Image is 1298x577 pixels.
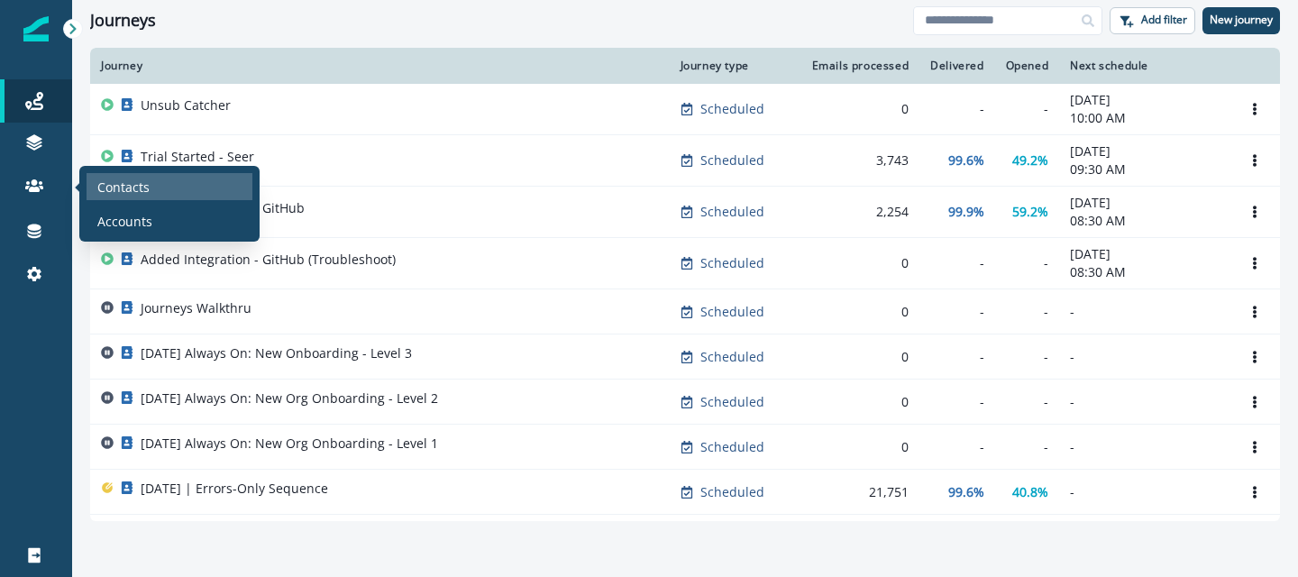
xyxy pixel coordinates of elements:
[1210,14,1273,26] p: New journey
[141,96,231,114] p: Unsub Catcher
[930,303,983,321] div: -
[141,344,412,362] p: [DATE] Always On: New Onboarding - Level 3
[930,254,983,272] div: -
[1240,343,1269,371] button: Options
[90,11,156,31] h1: Journeys
[948,151,984,169] p: 99.6%
[1006,303,1049,321] div: -
[141,299,251,317] p: Journeys Walkthru
[700,203,764,221] p: Scheduled
[90,289,1280,334] a: Journeys WalkthruScheduled0---Options
[90,135,1280,187] a: Trial Started - SeerScheduled3,74399.6%49.2%[DATE]09:30 AMOptions
[1240,250,1269,277] button: Options
[809,254,909,272] div: 0
[809,348,909,366] div: 0
[90,334,1280,380] a: [DATE] Always On: New Onboarding - Level 3Scheduled0---Options
[1012,483,1048,501] p: 40.8%
[700,254,764,272] p: Scheduled
[97,212,152,231] p: Accounts
[1070,59,1219,73] div: Next schedule
[948,203,984,221] p: 99.9%
[700,348,764,366] p: Scheduled
[1070,393,1219,411] p: -
[1006,393,1049,411] div: -
[700,151,764,169] p: Scheduled
[141,251,396,269] p: Added Integration - GitHub (Troubleshoot)
[1070,303,1219,321] p: -
[1006,59,1049,73] div: Opened
[681,59,788,73] div: Journey type
[1240,198,1269,225] button: Options
[90,380,1280,425] a: [DATE] Always On: New Org Onboarding - Level 2Scheduled0---Options
[90,187,1280,238] a: Added Integration - GitHubScheduled2,25499.9%59.2%[DATE]08:30 AMOptions
[700,100,764,118] p: Scheduled
[1070,263,1219,281] p: 08:30 AM
[101,59,659,73] div: Journey
[809,483,909,501] div: 21,751
[700,483,764,501] p: Scheduled
[1202,7,1280,34] button: New journey
[1070,160,1219,179] p: 09:30 AM
[141,148,254,166] p: Trial Started - Seer
[90,515,1280,560] a: Testing Sales AlertScheduled0---Options
[930,438,983,456] div: -
[930,348,983,366] div: -
[90,470,1280,515] a: [DATE] | Errors-Only SequenceScheduled21,75199.6%40.8%-Options
[809,100,909,118] div: 0
[90,425,1280,470] a: [DATE] Always On: New Org Onboarding - Level 1Scheduled0---Options
[1012,203,1048,221] p: 59.2%
[90,84,1280,135] a: Unsub CatcherScheduled0--[DATE]10:00 AMOptions
[141,480,328,498] p: [DATE] | Errors-Only Sequence
[1240,96,1269,123] button: Options
[1070,109,1219,127] p: 10:00 AM
[1070,483,1219,501] p: -
[809,203,909,221] div: 2,254
[700,438,764,456] p: Scheduled
[1006,348,1049,366] div: -
[1070,348,1219,366] p: -
[809,438,909,456] div: 0
[930,393,983,411] div: -
[87,207,252,234] a: Accounts
[809,59,909,73] div: Emails processed
[1006,100,1049,118] div: -
[1240,147,1269,174] button: Options
[700,393,764,411] p: Scheduled
[948,483,984,501] p: 99.6%
[930,59,983,73] div: Delivered
[809,303,909,321] div: 0
[1240,479,1269,506] button: Options
[1012,151,1048,169] p: 49.2%
[141,435,438,453] p: [DATE] Always On: New Org Onboarding - Level 1
[97,178,150,197] p: Contacts
[1070,142,1219,160] p: [DATE]
[700,303,764,321] p: Scheduled
[1110,7,1195,34] button: Add filter
[1240,298,1269,325] button: Options
[809,151,909,169] div: 3,743
[1240,434,1269,461] button: Options
[930,100,983,118] div: -
[1070,212,1219,230] p: 08:30 AM
[1070,245,1219,263] p: [DATE]
[1006,254,1049,272] div: -
[809,393,909,411] div: 0
[1070,194,1219,212] p: [DATE]
[90,238,1280,289] a: Added Integration - GitHub (Troubleshoot)Scheduled0--[DATE]08:30 AMOptions
[1006,438,1049,456] div: -
[1070,438,1219,456] p: -
[1070,91,1219,109] p: [DATE]
[141,389,438,408] p: [DATE] Always On: New Org Onboarding - Level 2
[87,173,252,200] a: Contacts
[1240,389,1269,416] button: Options
[23,16,49,41] img: Inflection
[1141,14,1187,26] p: Add filter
